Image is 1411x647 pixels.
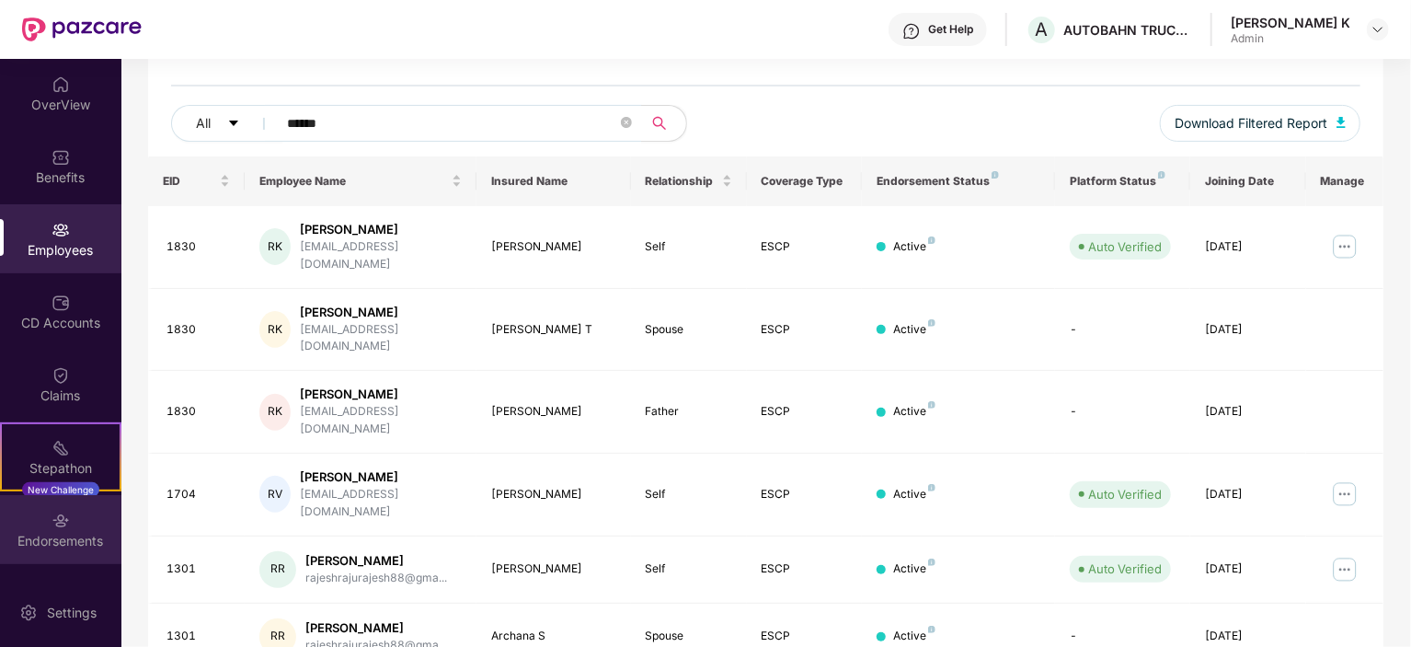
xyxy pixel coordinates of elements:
[52,366,70,385] img: svg+xml;base64,PHN2ZyBpZD0iQ2xhaW0iIHhtbG5zPSJodHRwOi8vd3d3LnczLm9yZy8yMDAwL3N2ZyIgd2lkdGg9IjIwIi...
[166,321,230,339] div: 1830
[163,174,216,189] span: EID
[893,321,935,339] div: Active
[305,570,447,587] div: rajeshrajurajesh88@gma...
[491,321,616,339] div: [PERSON_NAME] T
[259,228,291,265] div: RK
[1205,238,1291,256] div: [DATE]
[893,238,935,256] div: Active
[1371,22,1385,37] img: svg+xml;base64,PHN2ZyBpZD0iRHJvcGRvd24tMzJ4MzIiIHhtbG5zPSJodHRwOi8vd3d3LnczLm9yZy8yMDAwL3N2ZyIgd2...
[1055,371,1190,454] td: -
[300,386,462,403] div: [PERSON_NAME]
[1336,117,1346,128] img: svg+xml;base64,PHN2ZyB4bWxucz0iaHR0cDovL3d3dy53My5vcmcvMjAwMC9zdmciIHhtbG5zOnhsaW5rPSJodHRwOi8vd3...
[1190,156,1306,206] th: Joining Date
[928,484,935,491] img: svg+xml;base64,PHN2ZyB4bWxucz0iaHR0cDovL3d3dy53My5vcmcvMjAwMC9zdmciIHdpZHRoPSI4IiBoZWlnaHQ9IjgiIH...
[476,156,631,206] th: Insured Name
[646,486,732,503] div: Self
[1205,628,1291,645] div: [DATE]
[166,403,230,421] div: 1830
[305,552,447,570] div: [PERSON_NAME]
[928,626,935,633] img: svg+xml;base64,PHN2ZyB4bWxucz0iaHR0cDovL3d3dy53My5vcmcvMjAwMC9zdmciIHdpZHRoPSI4IiBoZWlnaHQ9IjgiIH...
[646,174,718,189] span: Relationship
[227,117,240,132] span: caret-down
[300,321,462,356] div: [EMAIL_ADDRESS][DOMAIN_NAME]
[631,156,747,206] th: Relationship
[646,628,732,645] div: Spouse
[196,113,211,133] span: All
[166,486,230,503] div: 1704
[928,22,973,37] div: Get Help
[1160,105,1360,142] button: Download Filtered Report
[893,403,935,421] div: Active
[52,148,70,167] img: svg+xml;base64,PHN2ZyBpZD0iQmVuZWZpdHMiIHhtbG5zPSJodHRwOi8vd3d3LnczLm9yZy8yMDAwL3N2ZyIgd2lkdGg9Ij...
[1205,486,1291,503] div: [DATE]
[259,551,296,588] div: RR
[300,486,462,521] div: [EMAIL_ADDRESS][DOMAIN_NAME]
[893,628,935,645] div: Active
[52,75,70,94] img: svg+xml;base64,PHN2ZyBpZD0iSG9tZSIgeG1sbnM9Imh0dHA6Ly93d3cudzMub3JnLzIwMDAvc3ZnIiB3aWR0aD0iMjAiIG...
[762,238,848,256] div: ESCP
[992,171,999,179] img: svg+xml;base64,PHN2ZyB4bWxucz0iaHR0cDovL3d3dy53My5vcmcvMjAwMC9zdmciIHdpZHRoPSI4IiBoZWlnaHQ9IjgiIH...
[52,221,70,239] img: svg+xml;base64,PHN2ZyBpZD0iRW1wbG95ZWVzIiB4bWxucz0iaHR0cDovL3d3dy53My5vcmcvMjAwMC9zdmciIHdpZHRoPS...
[1036,18,1049,40] span: A
[641,105,687,142] button: search
[747,156,863,206] th: Coverage Type
[1330,232,1359,261] img: manageButton
[300,468,462,486] div: [PERSON_NAME]
[928,401,935,409] img: svg+xml;base64,PHN2ZyB4bWxucz0iaHR0cDovL3d3dy53My5vcmcvMjAwMC9zdmciIHdpZHRoPSI4IiBoZWlnaHQ9IjgiIH...
[1306,156,1383,206] th: Manage
[491,628,616,645] div: Archana S
[491,486,616,503] div: [PERSON_NAME]
[300,403,462,438] div: [EMAIL_ADDRESS][DOMAIN_NAME]
[762,403,848,421] div: ESCP
[1070,174,1176,189] div: Platform Status
[245,156,476,206] th: Employee Name
[1205,321,1291,339] div: [DATE]
[1175,113,1327,133] span: Download Filtered Report
[1205,403,1291,421] div: [DATE]
[166,628,230,645] div: 1301
[1055,289,1190,372] td: -
[171,105,283,142] button: Allcaret-down
[1088,560,1162,578] div: Auto Verified
[1330,479,1359,509] img: manageButton
[148,156,245,206] th: EID
[259,394,291,431] div: RK
[166,238,230,256] div: 1830
[902,22,921,40] img: svg+xml;base64,PHN2ZyBpZD0iSGVscC0zMngzMiIgeG1sbnM9Imh0dHA6Ly93d3cudzMub3JnLzIwMDAvc3ZnIiB3aWR0aD...
[1231,14,1350,31] div: [PERSON_NAME] K
[641,116,677,131] span: search
[1088,485,1162,503] div: Auto Verified
[928,559,935,566] img: svg+xml;base64,PHN2ZyB4bWxucz0iaHR0cDovL3d3dy53My5vcmcvMjAwMC9zdmciIHdpZHRoPSI4IiBoZWlnaHQ9IjgiIH...
[41,604,102,622] div: Settings
[1330,555,1359,584] img: manageButton
[259,311,291,348] div: RK
[491,560,616,578] div: [PERSON_NAME]
[762,486,848,503] div: ESCP
[928,237,935,244] img: svg+xml;base64,PHN2ZyB4bWxucz0iaHR0cDovL3d3dy53My5vcmcvMjAwMC9zdmciIHdpZHRoPSI4IiBoZWlnaHQ9IjgiIH...
[646,403,732,421] div: Father
[1158,171,1165,179] img: svg+xml;base64,PHN2ZyB4bWxucz0iaHR0cDovL3d3dy53My5vcmcvMjAwMC9zdmciIHdpZHRoPSI4IiBoZWlnaHQ9IjgiIH...
[762,321,848,339] div: ESCP
[491,238,616,256] div: [PERSON_NAME]
[877,174,1040,189] div: Endorsement Status
[893,486,935,503] div: Active
[52,294,70,312] img: svg+xml;base64,PHN2ZyBpZD0iQ0RfQWNjb3VudHMiIGRhdGEtbmFtZT0iQ0QgQWNjb3VudHMiIHhtbG5zPSJodHRwOi8vd3...
[1088,237,1162,256] div: Auto Verified
[300,304,462,321] div: [PERSON_NAME]
[259,174,448,189] span: Employee Name
[1063,21,1192,39] div: AUTOBAHN TRUCKING
[52,512,70,530] img: svg+xml;base64,PHN2ZyBpZD0iRW5kb3JzZW1lbnRzIiB4bWxucz0iaHR0cDovL3d3dy53My5vcmcvMjAwMC9zdmciIHdpZH...
[646,238,732,256] div: Self
[646,321,732,339] div: Spouse
[22,482,99,497] div: New Challenge
[300,238,462,273] div: [EMAIL_ADDRESS][DOMAIN_NAME]
[893,560,935,578] div: Active
[259,476,291,513] div: RV
[928,319,935,327] img: svg+xml;base64,PHN2ZyB4bWxucz0iaHR0cDovL3d3dy53My5vcmcvMjAwMC9zdmciIHdpZHRoPSI4IiBoZWlnaHQ9IjgiIH...
[52,439,70,457] img: svg+xml;base64,PHN2ZyB4bWxucz0iaHR0cDovL3d3dy53My5vcmcvMjAwMC9zdmciIHdpZHRoPSIyMSIgaGVpZ2h0PSIyMC...
[621,115,632,133] span: close-circle
[1205,560,1291,578] div: [DATE]
[762,560,848,578] div: ESCP
[646,560,732,578] div: Self
[1231,31,1350,46] div: Admin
